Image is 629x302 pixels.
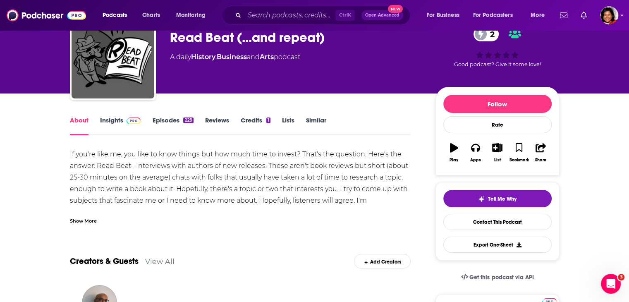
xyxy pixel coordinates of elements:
[97,9,138,22] button: open menu
[468,9,525,22] button: open menu
[443,116,552,133] div: Rate
[488,196,517,202] span: Tell Me Why
[183,117,193,123] div: 229
[601,274,621,294] iframe: Intercom live chat
[388,5,403,13] span: New
[365,13,399,17] span: Open Advanced
[427,10,459,21] span: For Business
[100,116,141,135] a: InsightsPodchaser Pro
[7,7,86,23] img: Podchaser - Follow, Share and Rate Podcasts
[509,158,529,163] div: Bookmark
[306,116,326,135] a: Similar
[282,116,294,135] a: Lists
[266,117,270,123] div: 1
[443,237,552,253] button: Export One-Sheet
[205,116,229,135] a: Reviews
[72,16,154,98] img: Read Beat (...and repeat)
[508,138,530,168] button: Bookmark
[443,95,552,113] button: Follow
[354,254,411,268] div: Add Creators
[443,214,552,230] a: Contact This Podcast
[470,158,481,163] div: Apps
[577,8,590,22] a: Show notifications dropdown
[465,138,486,168] button: Apps
[103,10,127,21] span: Podcasts
[191,53,215,61] a: History
[435,22,560,73] div: 2Good podcast? Give it some love!
[600,6,618,24] img: User Profile
[260,53,274,61] a: Arts
[145,257,175,266] a: View All
[454,61,541,67] span: Good podcast? Give it some love!
[421,9,470,22] button: open menu
[137,9,165,22] a: Charts
[525,9,555,22] button: open menu
[70,149,411,230] div: If you're like me, you like to know things but how much time to invest? That's the question. Here...
[557,8,571,22] a: Show notifications dropdown
[478,196,485,202] img: tell me why sparkle
[70,116,88,135] a: About
[215,53,217,61] span: ,
[217,53,247,61] a: Business
[170,52,300,62] div: A daily podcast
[176,10,206,21] span: Monitoring
[600,6,618,24] button: Show profile menu
[152,116,193,135] a: Episodes229
[443,190,552,207] button: tell me why sparkleTell Me Why
[474,27,499,41] a: 2
[454,267,541,288] a: Get this podcast via API
[170,9,216,22] button: open menu
[244,9,335,22] input: Search podcasts, credits, & more...
[530,138,551,168] button: Share
[531,10,545,21] span: More
[230,6,418,25] div: Search podcasts, credits, & more...
[482,27,499,41] span: 2
[443,138,465,168] button: Play
[469,274,533,281] span: Get this podcast via API
[473,10,513,21] span: For Podcasters
[142,10,160,21] span: Charts
[486,138,508,168] button: List
[618,274,624,280] span: 3
[247,53,260,61] span: and
[127,117,141,124] img: Podchaser Pro
[600,6,618,24] span: Logged in as terelynbc
[70,256,139,266] a: Creators & Guests
[335,10,355,21] span: Ctrl K
[535,158,546,163] div: Share
[361,10,403,20] button: Open AdvancedNew
[241,116,270,135] a: Credits1
[494,158,501,163] div: List
[450,158,458,163] div: Play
